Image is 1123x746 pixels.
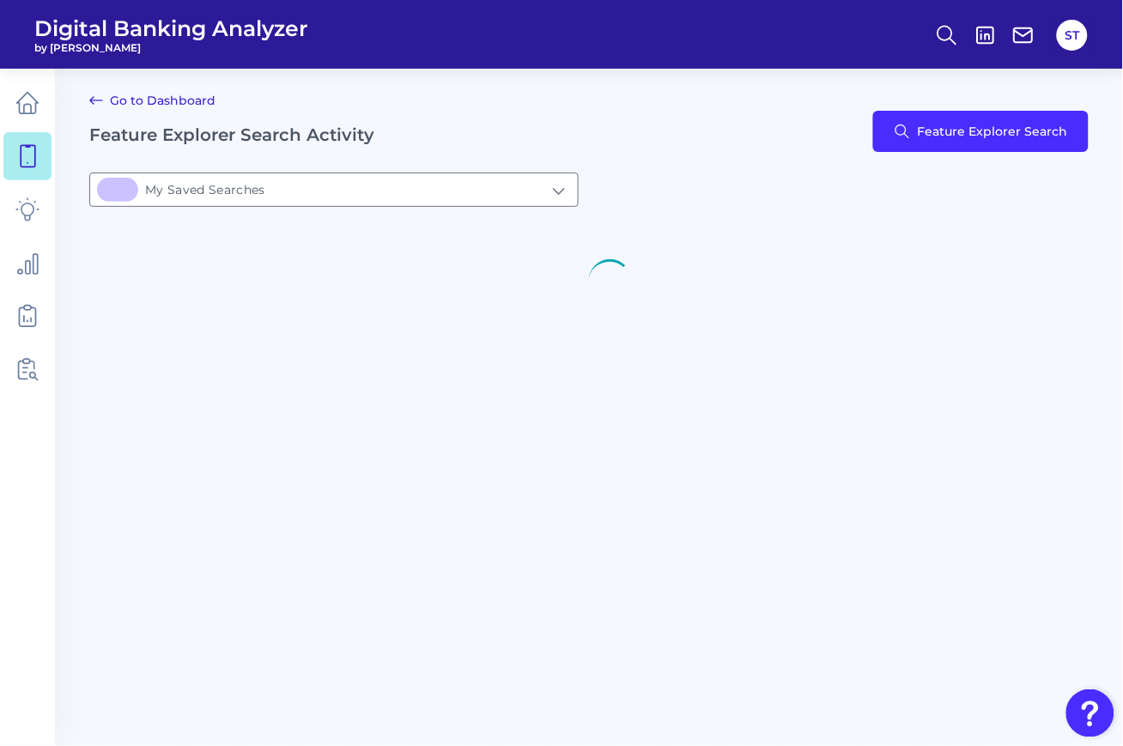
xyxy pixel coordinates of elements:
a: Go to Dashboard [89,90,215,111]
span: Feature Explorer Search [918,124,1068,138]
button: Open Resource Center [1066,689,1114,737]
span: by [PERSON_NAME] [34,41,308,54]
button: ST [1057,20,1088,51]
span: Digital Banking Analyzer [34,15,308,41]
button: Feature Explorer Search [873,111,1089,152]
h2: Feature Explorer Search Activity [89,124,374,145]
